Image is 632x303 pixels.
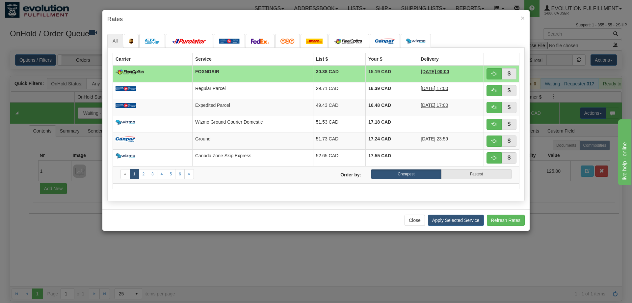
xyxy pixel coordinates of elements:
[148,169,157,179] a: 3
[313,149,365,166] td: 52.65 CAD
[107,34,123,48] a: All
[421,86,448,91] span: [DATE] 17:00
[192,99,313,116] td: Expedited Parcel
[120,169,130,179] a: Previous
[313,82,365,99] td: 29.71 CAD
[313,133,365,149] td: 51.73 CAD
[192,53,313,65] th: Service
[116,86,136,91] img: Canada_post.png
[421,136,448,141] span: [DATE] 23:59
[145,39,160,44] img: CarrierLogo_10191.png
[192,65,313,82] td: FOXNDAIR
[129,39,134,44] img: ups.png
[139,169,148,179] a: 2
[365,116,418,133] td: 17.18 CAD
[184,169,194,179] a: Next
[5,4,61,12] div: live help - online
[192,149,313,166] td: Canada Zone Skip Express
[418,133,484,149] td: 5 Days
[375,39,395,44] img: campar.png
[192,133,313,149] td: Ground
[130,169,139,179] a: 1
[418,65,484,82] td: 2 Days
[617,118,631,185] iframe: chat widget
[107,15,525,24] h4: Rates
[313,65,365,82] td: 30.38 CAD
[406,39,426,44] img: wizmo.png
[166,169,175,179] a: 5
[192,116,313,133] td: Wizmo Ground Courier Domestic
[251,39,269,44] img: FedEx.png
[113,53,193,65] th: Carrier
[428,215,484,226] button: Apply Selected Service
[521,14,525,22] span: ×
[157,169,167,179] a: 4
[371,169,441,179] label: Cheapest
[116,69,145,75] img: CarrierLogo_10182.png
[365,82,418,99] td: 16.39 CAD
[334,39,364,44] img: CarrierLogo_10182.png
[365,149,418,166] td: 17.55 CAD
[421,103,448,108] span: [DATE] 17:00
[365,99,418,116] td: 16.48 CAD
[313,99,365,116] td: 49.43 CAD
[421,69,449,74] span: [DATE] 00:00
[418,53,484,65] th: Delivery
[365,53,418,65] th: Your $
[313,53,365,65] th: List $
[116,103,136,108] img: Canada_post.png
[219,39,240,44] img: Canada_post.png
[418,99,484,116] td: 4 Days
[365,65,418,82] td: 15.19 CAD
[316,169,366,178] label: Order by:
[405,215,425,226] button: Close
[116,153,135,159] img: wizmo.png
[365,133,418,149] td: 17.24 CAD
[171,39,208,44] img: purolator.png
[280,39,295,44] img: tnt.png
[487,215,525,226] button: Refresh Rates
[124,172,126,176] span: «
[306,39,323,44] img: dhl.png
[441,169,512,179] label: Fastest
[418,82,484,99] td: 8 Days
[313,116,365,133] td: 51.53 CAD
[521,15,525,21] button: Close
[116,136,135,142] img: campar.png
[192,82,313,99] td: Regular Parcel
[188,172,190,176] span: »
[116,120,135,125] img: wizmo.png
[175,169,185,179] a: 6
